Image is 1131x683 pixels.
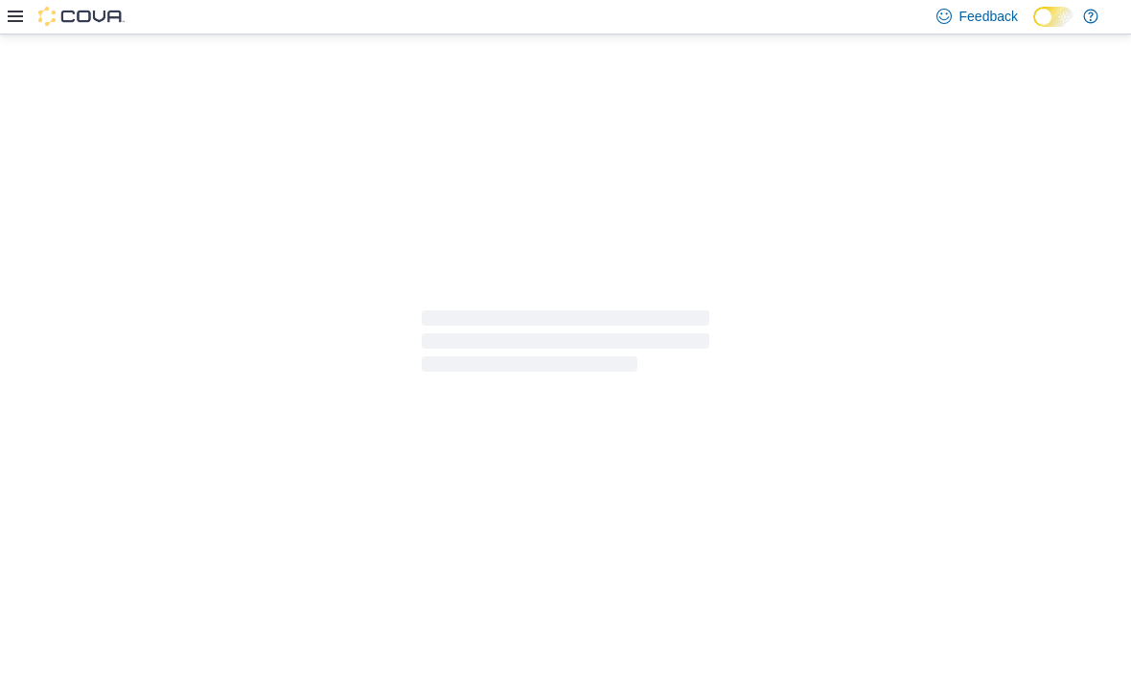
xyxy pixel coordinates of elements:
[422,314,709,376] span: Loading
[38,7,125,26] img: Cova
[1033,27,1034,28] span: Dark Mode
[1033,7,1073,27] input: Dark Mode
[959,7,1018,26] span: Feedback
